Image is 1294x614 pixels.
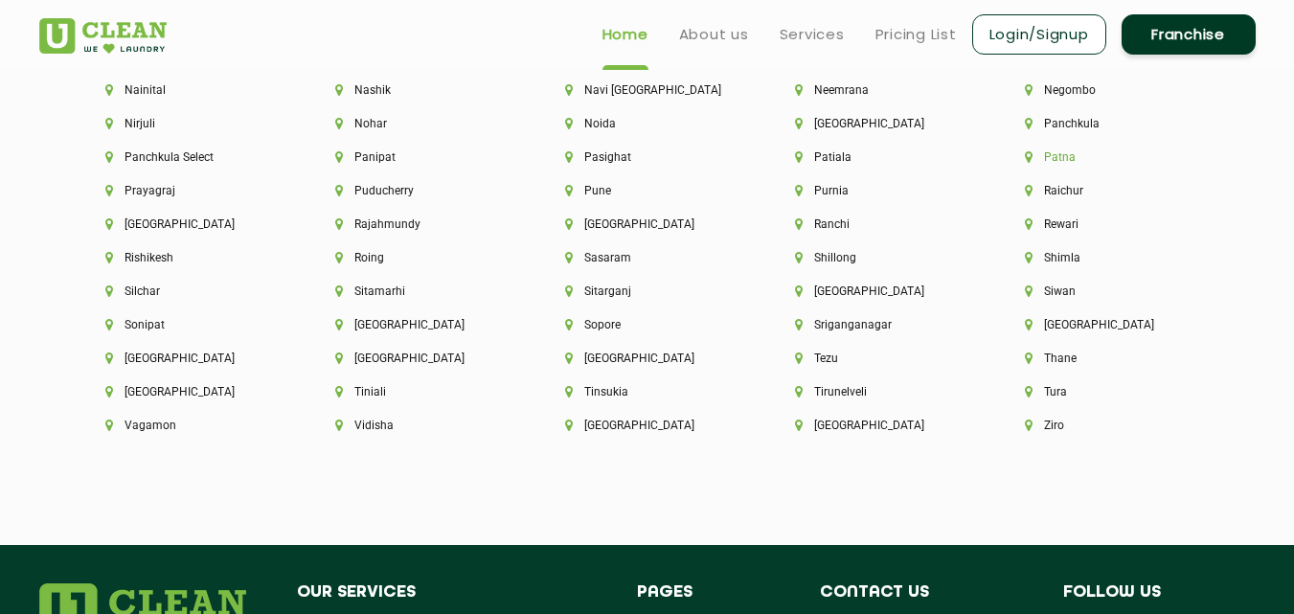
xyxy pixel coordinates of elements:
li: Sitarganj [565,284,730,298]
li: Panchkula [1025,117,1190,130]
li: Silchar [105,284,270,298]
li: Patiala [795,150,960,164]
li: Navi [GEOGRAPHIC_DATA] [565,83,730,97]
a: Home [602,23,648,46]
li: Roing [335,251,500,264]
li: Thane [1025,352,1190,365]
a: About us [679,23,749,46]
li: Raichur [1025,184,1190,197]
a: Pricing List [875,23,957,46]
li: Rewari [1025,217,1190,231]
li: Ziro [1025,419,1190,432]
li: Nohar [335,117,500,130]
li: Ranchi [795,217,960,231]
li: Sriganganagar [795,318,960,331]
li: Tiniali [335,385,500,398]
a: Services [780,23,845,46]
li: Sonipat [105,318,270,331]
li: Panchkula Select [105,150,270,164]
li: Nirjuli [105,117,270,130]
li: [GEOGRAPHIC_DATA] [565,419,730,432]
li: Pune [565,184,730,197]
li: [GEOGRAPHIC_DATA] [565,352,730,365]
li: Rajahmundy [335,217,500,231]
li: Rishikesh [105,251,270,264]
li: Shimla [1025,251,1190,264]
li: Tirunelveli [795,385,960,398]
li: [GEOGRAPHIC_DATA] [1025,318,1190,331]
li: [GEOGRAPHIC_DATA] [335,352,500,365]
a: Login/Signup [972,14,1106,55]
li: [GEOGRAPHIC_DATA] [565,217,730,231]
li: [GEOGRAPHIC_DATA] [105,352,270,365]
li: Tura [1025,385,1190,398]
li: Neemrana [795,83,960,97]
li: [GEOGRAPHIC_DATA] [795,284,960,298]
li: [GEOGRAPHIC_DATA] [105,217,270,231]
li: Tezu [795,352,960,365]
li: Vidisha [335,419,500,432]
li: Nainital [105,83,270,97]
li: Prayagraj [105,184,270,197]
li: Puducherry [335,184,500,197]
img: UClean Laundry and Dry Cleaning [39,18,167,54]
li: Tinsukia [565,385,730,398]
li: Purnia [795,184,960,197]
a: Franchise [1122,14,1256,55]
li: Sasaram [565,251,730,264]
li: Nashik [335,83,500,97]
li: Siwan [1025,284,1190,298]
li: Patna [1025,150,1190,164]
li: [GEOGRAPHIC_DATA] [105,385,270,398]
li: Vagamon [105,419,270,432]
li: Negombo [1025,83,1190,97]
li: Sitamarhi [335,284,500,298]
li: Noida [565,117,730,130]
li: [GEOGRAPHIC_DATA] [795,419,960,432]
li: Panipat [335,150,500,164]
li: Sopore [565,318,730,331]
li: [GEOGRAPHIC_DATA] [795,117,960,130]
li: Pasighat [565,150,730,164]
li: Shillong [795,251,960,264]
li: [GEOGRAPHIC_DATA] [335,318,500,331]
